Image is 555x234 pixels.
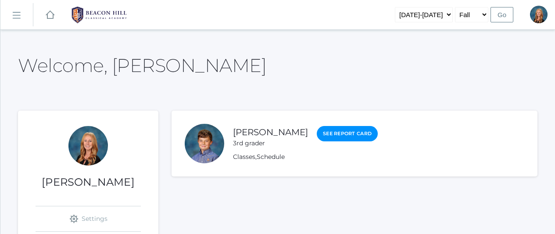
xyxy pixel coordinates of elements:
[233,127,308,137] a: [PERSON_NAME]
[36,206,141,231] a: Settings
[233,153,255,161] a: Classes
[185,124,224,163] div: Shiloh Canty
[68,126,108,166] div: Nicole Canty
[317,126,378,141] a: See Report Card
[18,55,266,76] h2: Welcome, [PERSON_NAME]
[491,7,513,22] input: Go
[257,153,285,161] a: Schedule
[530,6,548,23] div: Nicole Canty
[18,176,158,188] h1: [PERSON_NAME]
[233,152,378,162] div: ,
[233,139,308,148] div: 3rd grader
[66,4,132,26] img: BHCALogos-05-308ed15e86a5a0abce9b8dd61676a3503ac9727e845dece92d48e8588c001991.png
